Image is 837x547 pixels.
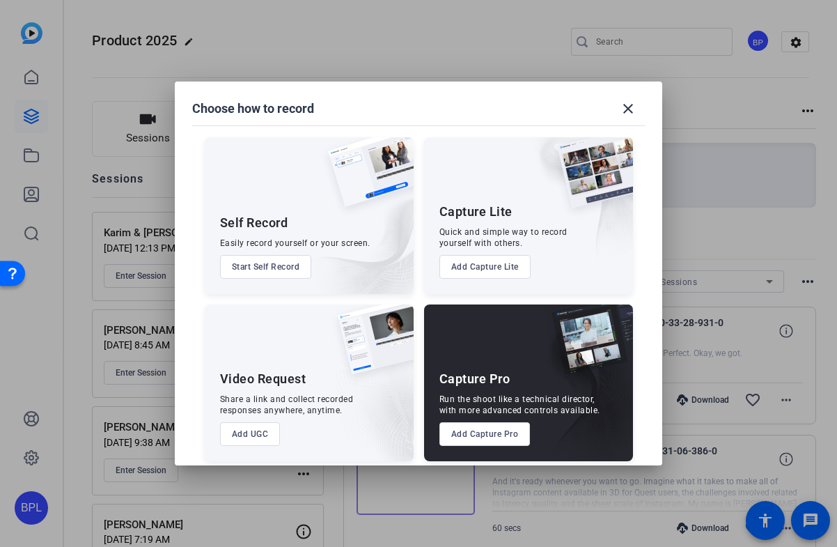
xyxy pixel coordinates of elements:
img: embarkstudio-ugc-content.png [333,348,414,461]
div: Run the shoot like a technical director, with more advanced controls available. [439,394,600,416]
div: Capture Lite [439,203,513,220]
button: Start Self Record [220,255,312,279]
img: embarkstudio-self-record.png [292,167,414,294]
div: Self Record [220,215,288,231]
div: Quick and simple way to record yourself with others. [439,226,568,249]
div: Easily record yourself or your screen. [220,238,370,249]
h1: Choose how to record [192,100,314,117]
img: self-record.png [318,137,414,221]
div: Capture Pro [439,371,510,387]
div: Share a link and collect recorded responses anywhere, anytime. [220,394,354,416]
div: Video Request [220,371,306,387]
button: Add Capture Lite [439,255,531,279]
img: capture-lite.png [547,137,633,222]
button: Add Capture Pro [439,422,531,446]
button: Add UGC [220,422,281,446]
img: embarkstudio-capture-lite.png [508,137,633,277]
img: capture-pro.png [541,305,633,390]
img: ugc-content.png [327,305,414,389]
img: embarkstudio-capture-pro.png [530,322,633,461]
mat-icon: close [620,100,636,117]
